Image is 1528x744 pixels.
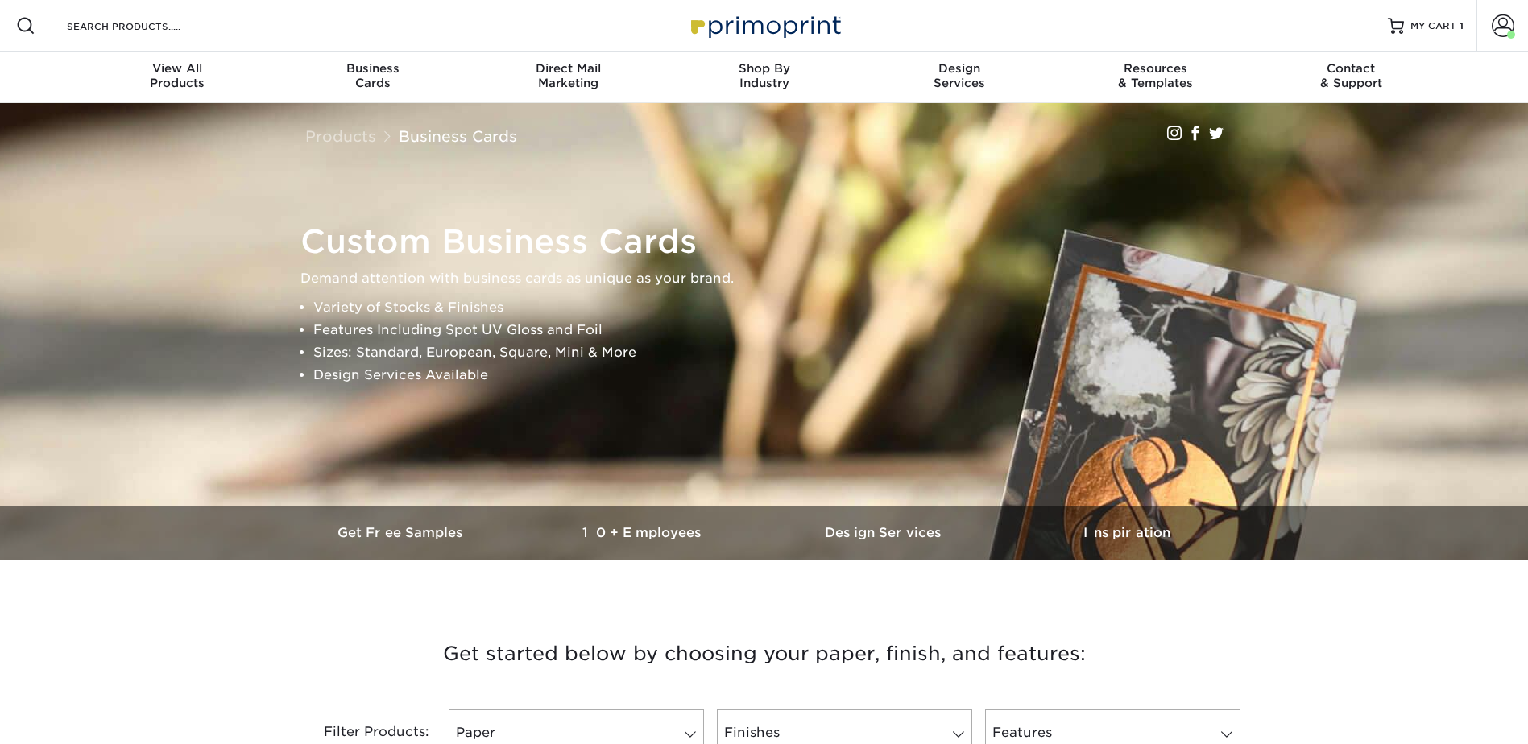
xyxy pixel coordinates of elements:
[80,52,275,103] a: View AllProducts
[684,8,845,43] img: Primoprint
[666,61,862,90] div: Industry
[666,61,862,76] span: Shop By
[470,61,666,90] div: Marketing
[764,506,1006,560] a: Design Services
[1006,506,1248,560] a: Inspiration
[275,61,470,90] div: Cards
[1460,20,1464,31] span: 1
[80,61,275,76] span: View All
[1410,19,1456,33] span: MY CART
[1253,61,1449,76] span: Contact
[313,364,1243,386] li: Design Services Available
[313,341,1243,364] li: Sizes: Standard, European, Square, Mini & More
[275,61,470,76] span: Business
[1058,61,1253,76] span: Resources
[862,61,1058,90] div: Services
[470,52,666,103] a: Direct MailMarketing
[281,506,523,560] a: Get Free Samples
[313,319,1243,341] li: Features Including Spot UV Gloss and Foil
[313,296,1243,319] li: Variety of Stocks & Finishes
[275,52,470,103] a: BusinessCards
[65,16,222,35] input: SEARCH PRODUCTS.....
[523,506,764,560] a: 10+ Employees
[666,52,862,103] a: Shop ByIndustry
[862,52,1058,103] a: DesignServices
[1058,61,1253,90] div: & Templates
[1058,52,1253,103] a: Resources& Templates
[399,127,517,145] a: Business Cards
[862,61,1058,76] span: Design
[1253,52,1449,103] a: Contact& Support
[1006,525,1248,540] h3: Inspiration
[470,61,666,76] span: Direct Mail
[300,267,1243,290] p: Demand attention with business cards as unique as your brand.
[293,618,1236,690] h3: Get started below by choosing your paper, finish, and features:
[764,525,1006,540] h3: Design Services
[305,127,376,145] a: Products
[1253,61,1449,90] div: & Support
[281,525,523,540] h3: Get Free Samples
[523,525,764,540] h3: 10+ Employees
[80,61,275,90] div: Products
[300,222,1243,261] h1: Custom Business Cards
